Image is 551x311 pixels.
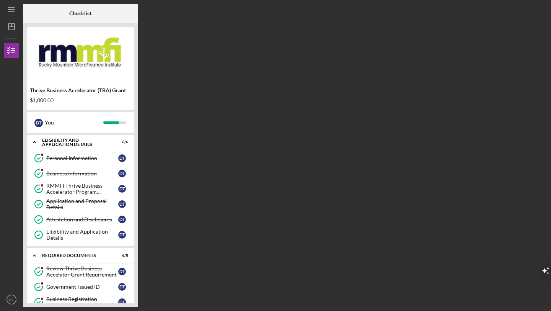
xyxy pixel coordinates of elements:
[46,170,118,177] div: Business Information
[114,253,128,258] div: 6 / 8
[31,181,130,196] a: RMMFI Thrive Business Accelerator Program ParticipationDT
[118,298,126,306] div: D T
[118,185,126,193] div: D T
[46,183,118,195] div: RMMFI Thrive Business Accelerator Program Participation
[69,10,91,16] b: Checklist
[30,97,131,103] div: $1,000.00
[45,116,103,129] div: You
[118,268,126,275] div: D T
[34,119,43,127] div: D T
[46,198,118,210] div: Application and Proposal Details
[46,265,118,278] div: Review Thrive Business Accelator Grant Requirement
[9,298,14,302] text: DT
[118,170,126,177] div: D T
[31,295,130,310] a: Business Registration DocumentDT
[46,296,118,308] div: Business Registration Document
[46,155,118,161] div: Personal Information
[31,151,130,166] a: Personal InformationDT
[118,231,126,239] div: D T
[31,227,130,242] a: Eligibility and Application DetailsDT
[4,292,19,307] button: DT
[30,87,131,93] div: Thrive Business Accelerator (TBA) Grant
[42,138,109,147] div: Eligibility and Application Details
[118,200,126,208] div: D T
[118,283,126,291] div: D T
[46,229,118,241] div: Eligibility and Application Details
[31,196,130,212] a: Application and Proposal DetailsDT
[31,212,130,227] a: Attestation and DisclosuresDT
[42,253,109,258] div: REQUIRED DOCUMENTS
[46,216,118,223] div: Attestation and Disclosures
[46,284,118,290] div: Government-Issued ID
[31,279,130,295] a: Government-Issued IDDT
[31,166,130,181] a: Business InformationDT
[118,154,126,162] div: D T
[114,140,128,144] div: 6 / 6
[118,216,126,223] div: D T
[27,31,134,77] img: Product logo
[31,264,130,279] a: Review Thrive Business Accelator Grant RequirementDT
